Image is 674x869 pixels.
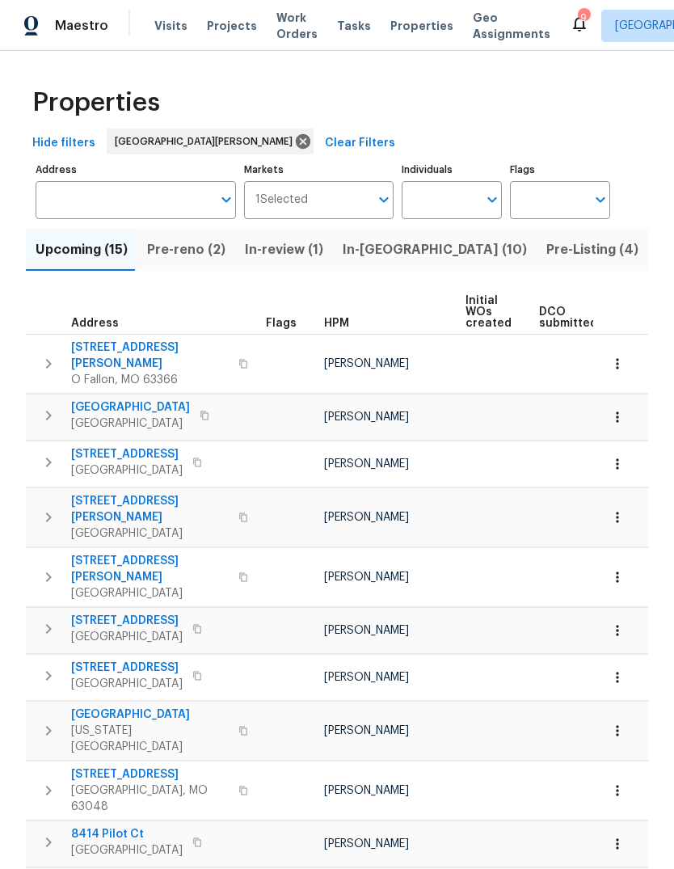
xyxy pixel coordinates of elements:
[71,318,119,329] span: Address
[510,165,610,175] label: Flags
[255,193,308,207] span: 1 Selected
[481,188,503,211] button: Open
[71,842,183,858] span: [GEOGRAPHIC_DATA]
[325,133,395,154] span: Clear Filters
[324,725,409,736] span: [PERSON_NAME]
[71,462,183,479] span: [GEOGRAPHIC_DATA]
[36,165,236,175] label: Address
[71,340,229,372] span: [STREET_ADDRESS][PERSON_NAME]
[244,165,394,175] label: Markets
[276,10,318,42] span: Work Orders
[324,358,409,369] span: [PERSON_NAME]
[26,129,102,158] button: Hide filters
[71,783,229,815] span: [GEOGRAPHIC_DATA], MO 63048
[402,165,502,175] label: Individuals
[473,10,550,42] span: Geo Assignments
[107,129,314,154] div: [GEOGRAPHIC_DATA][PERSON_NAME]
[373,188,395,211] button: Open
[324,411,409,423] span: [PERSON_NAME]
[539,306,597,329] span: DCO submitted
[324,838,409,850] span: [PERSON_NAME]
[71,553,229,585] span: [STREET_ADDRESS][PERSON_NAME]
[324,512,409,523] span: [PERSON_NAME]
[324,625,409,636] span: [PERSON_NAME]
[266,318,297,329] span: Flags
[71,613,183,629] span: [STREET_ADDRESS]
[71,493,229,525] span: [STREET_ADDRESS][PERSON_NAME]
[324,672,409,683] span: [PERSON_NAME]
[71,585,229,601] span: [GEOGRAPHIC_DATA]
[71,676,183,692] span: [GEOGRAPHIC_DATA]
[546,238,638,261] span: Pre-Listing (4)
[578,10,589,26] div: 9
[245,238,323,261] span: In-review (1)
[465,295,512,329] span: Initial WOs created
[324,785,409,796] span: [PERSON_NAME]
[318,129,402,158] button: Clear Filters
[71,629,183,645] span: [GEOGRAPHIC_DATA]
[71,723,229,755] span: [US_STATE][GEOGRAPHIC_DATA]
[71,399,190,416] span: [GEOGRAPHIC_DATA]
[71,660,183,676] span: [STREET_ADDRESS]
[390,18,453,34] span: Properties
[71,446,183,462] span: [STREET_ADDRESS]
[36,238,128,261] span: Upcoming (15)
[115,133,299,150] span: [GEOGRAPHIC_DATA][PERSON_NAME]
[324,318,349,329] span: HPM
[55,18,108,34] span: Maestro
[71,372,229,388] span: O Fallon, MO 63366
[207,18,257,34] span: Projects
[154,18,187,34] span: Visits
[324,458,409,470] span: [PERSON_NAME]
[32,133,95,154] span: Hide filters
[589,188,612,211] button: Open
[147,238,225,261] span: Pre-reno (2)
[71,707,229,723] span: [GEOGRAPHIC_DATA]
[71,416,190,432] span: [GEOGRAPHIC_DATA]
[32,95,160,111] span: Properties
[71,525,229,542] span: [GEOGRAPHIC_DATA]
[215,188,238,211] button: Open
[71,766,229,783] span: [STREET_ADDRESS]
[71,826,183,842] span: 8414 Pilot Ct
[324,572,409,583] span: [PERSON_NAME]
[343,238,527,261] span: In-[GEOGRAPHIC_DATA] (10)
[337,20,371,32] span: Tasks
